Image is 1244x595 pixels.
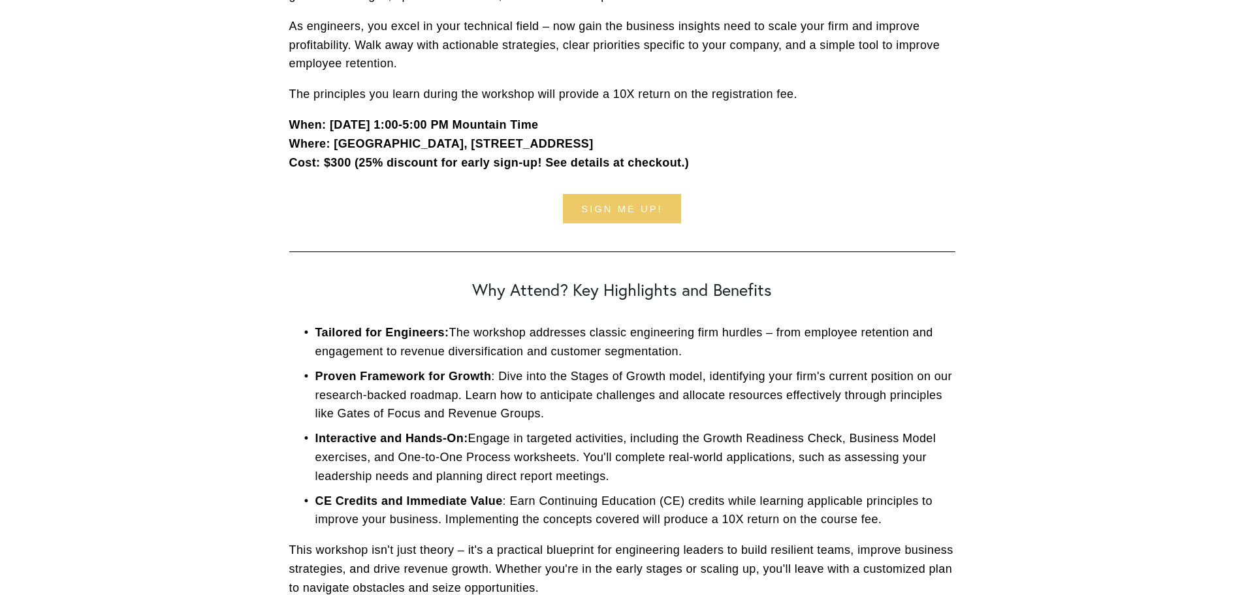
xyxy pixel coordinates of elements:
[289,118,327,131] strong: When:
[315,323,955,361] p: The workshop addresses classic engineering firm hurdles – from employee retention and engagement ...
[315,492,955,530] p: : Earn Continuing Education (CE) credits while learning applicable principles to improve your bus...
[289,85,955,104] p: The principles you learn during the workshop will provide a 10X return on the registration fee.
[289,280,955,300] h2: Why Attend? Key Highlights and Benefits
[315,494,503,507] strong: CE Credits and Immediate Value
[315,326,449,339] strong: Tailored for Engineers:
[315,429,955,485] p: Engage in targeted activities, including the Growth Readiness Check, Business Model exercises, an...
[315,367,955,423] p: : Dive into the Stages of Growth model, identifying your firm's current position on our research-...
[563,194,682,223] a: Sign me up!
[289,17,955,73] p: As engineers, you excel in your technical field – now gain the business insights need to scale yo...
[315,370,492,383] strong: Proven Framework for Growth
[289,118,690,169] strong: [DATE] 1:00-5:00 PM Mountain Time Where: [GEOGRAPHIC_DATA], [STREET_ADDRESS] Cost: $300 (25% disc...
[315,432,468,445] strong: Interactive and Hands-On:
